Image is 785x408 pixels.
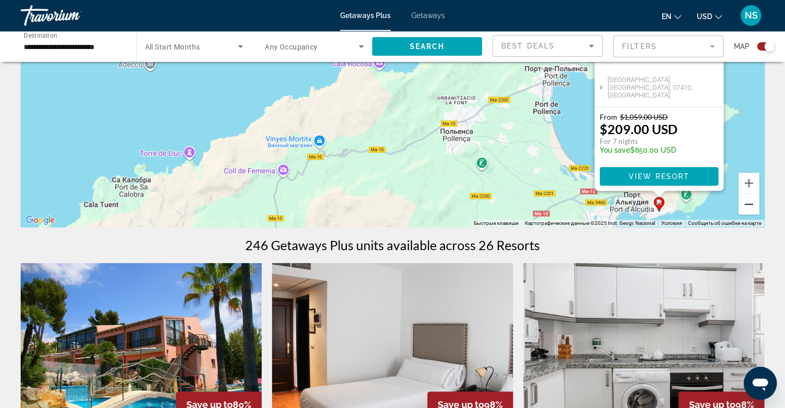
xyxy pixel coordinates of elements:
[739,173,759,193] button: Увеличить
[474,220,519,227] button: Быстрые клавиши
[739,194,759,215] button: Уменьшить
[628,172,689,181] span: View Resort
[245,237,540,253] h1: 246 Getaways Plus units available across 26 Resorts
[620,112,668,121] span: $1,059.00 USD
[744,367,777,400] iframe: Кнопка запуска окна обмена сообщениями
[697,9,722,24] button: Change currency
[24,31,57,39] span: Destination
[409,42,444,51] span: Search
[662,9,681,24] button: Change language
[607,76,718,99] span: [GEOGRAPHIC_DATA], [GEOGRAPHIC_DATA], 07410, [GEOGRAPHIC_DATA]
[501,40,594,52] mat-select: Sort by
[145,43,200,51] span: All Start Months
[501,42,555,50] span: Best Deals
[265,43,318,51] span: Any Occupancy
[662,12,671,21] span: en
[661,220,682,226] a: Условия (ссылка откроется в новой вкладке)
[600,121,678,137] p: $209.00 USD
[21,2,124,29] a: Travorium
[600,146,678,154] p: $850.00 USD
[697,12,712,21] span: USD
[600,112,617,121] span: From
[600,137,678,146] p: For 7 nights
[734,39,749,54] span: Map
[745,10,758,21] span: NS
[372,37,483,56] button: Search
[411,11,445,20] a: Getaways
[688,220,761,226] a: Сообщить об ошибке на карте
[600,167,718,186] button: View Resort
[23,214,57,227] img: Google
[613,35,724,58] button: Filter
[23,214,57,227] a: Открыть эту область в Google Картах (в новом окне)
[340,11,391,20] a: Getaways Plus
[738,5,764,26] button: User Menu
[525,220,655,226] span: Картографические данные ©2025 Inst. Geogr. Nacional
[600,146,630,154] span: You save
